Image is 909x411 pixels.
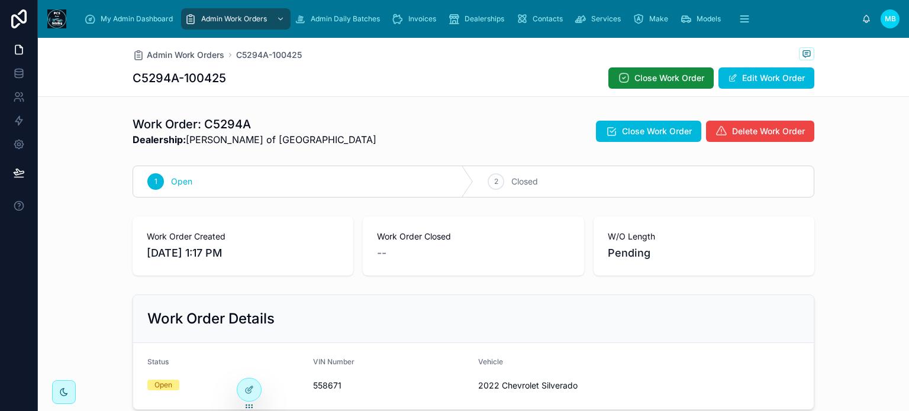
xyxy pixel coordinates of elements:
[629,8,676,30] a: Make
[311,14,380,24] span: Admin Daily Batches
[133,132,376,147] span: [PERSON_NAME] of [GEOGRAPHIC_DATA]
[101,14,173,24] span: My Admin Dashboard
[596,121,701,142] button: Close Work Order
[377,245,386,261] span: --
[76,6,862,32] div: scrollable content
[571,8,629,30] a: Services
[291,8,388,30] a: Admin Daily Batches
[676,8,729,30] a: Models
[512,8,571,30] a: Contacts
[444,8,512,30] a: Dealerships
[147,231,339,242] span: Work Order Created
[201,14,267,24] span: Admin Work Orders
[133,134,186,145] strong: Dealership:
[885,14,896,24] span: MB
[718,67,814,89] button: Edit Work Order
[133,49,224,61] a: Admin Work Orders
[147,357,169,366] span: Status
[47,9,66,28] img: App logo
[478,357,503,366] span: Vehicle
[133,116,376,132] h1: Work Order: C5294A
[181,8,291,30] a: Admin Work Orders
[154,380,172,390] div: Open
[706,121,814,142] button: Delete Work Order
[408,14,436,24] span: Invoices
[147,245,339,261] span: [DATE] 1:17 PM
[147,49,224,61] span: Admin Work Orders
[465,14,504,24] span: Dealerships
[80,8,181,30] a: My Admin Dashboard
[154,177,157,186] span: 1
[608,245,800,261] span: Pending
[622,125,692,137] span: Close Work Order
[697,14,721,24] span: Models
[171,176,192,187] span: Open
[649,14,668,24] span: Make
[591,14,621,24] span: Services
[634,72,704,84] span: Close Work Order
[313,357,354,366] span: VIN Number
[236,49,302,61] a: C5294A-100425
[388,8,444,30] a: Invoices
[313,380,469,391] span: 558671
[608,231,800,242] span: W/O Length
[478,380,634,391] span: 2022 Chevrolet Silverado
[133,70,226,86] h1: C5294A-100425
[608,67,714,89] button: Close Work Order
[147,309,275,328] h2: Work Order Details
[494,177,498,186] span: 2
[377,231,569,242] span: Work Order Closed
[732,125,805,137] span: Delete Work Order
[511,176,538,187] span: Closed
[533,14,563,24] span: Contacts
